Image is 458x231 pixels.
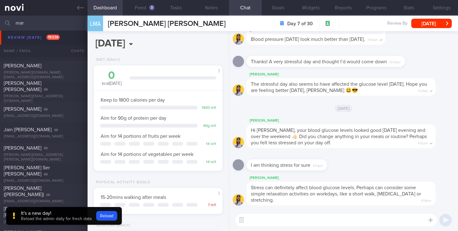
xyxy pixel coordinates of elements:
[201,203,216,208] div: 7 left
[251,163,310,168] span: I am thinking stress for sure
[101,134,180,139] span: Aim for 14 portions of fruits per week
[389,59,401,65] span: 10:55am
[201,106,216,110] div: 1800 left
[251,37,365,42] span: Blood pressure [DATE] look much better than [DATE].
[4,94,84,103] div: [PERSON_NAME][EMAIL_ADDRESS][DOMAIN_NAME]
[4,134,84,139] div: [EMAIL_ADDRESS][DOMAIN_NAME]
[287,21,313,27] strong: Day 7 of 30
[101,152,193,157] span: Aim for 14 portions of vegetables per week
[313,162,323,168] span: 4:53pm
[4,107,41,112] span: [PERSON_NAME]
[251,185,421,203] span: Stress can definitely affect blood glucose levels. Perhaps can consider some simple relaxation ac...
[4,179,84,183] div: [EMAIL_ADDRESS][DOMAIN_NAME]
[21,217,92,221] span: Reload the admin daily for fresh data
[94,180,150,185] div: Physical Activity Goals
[246,117,454,124] div: [PERSON_NAME]
[4,153,84,162] div: [PERSON_NAME][EMAIL_ADDRESS][PERSON_NAME][DOMAIN_NAME]
[4,63,41,68] span: [PERSON_NAME]
[4,146,41,151] span: [PERSON_NAME]
[149,5,155,10] div: 3
[368,36,378,42] span: 9:52am
[201,142,216,147] div: 14 left
[4,220,84,224] div: [EMAIL_ADDRESS][DOMAIN_NAME]
[101,195,166,200] span: 15-20mins walking after meals
[86,12,105,36] div: LMA
[201,160,216,165] div: 14 left
[21,210,92,216] div: It's a new day!
[251,59,387,64] span: Thanks! A very stressful day and thought I’d would come down
[4,206,41,218] span: [PERSON_NAME] [PERSON_NAME]
[101,98,165,103] span: Keep to 1800 calories per day
[251,82,427,93] span: The stressful day also seems to have affected the glucose level [DATE]. Hope you are feeling bett...
[387,21,408,26] span: Review By
[418,140,428,146] span: 4:52pm
[335,105,352,112] span: [DATE]
[4,127,52,132] span: Jain [PERSON_NAME]
[100,70,123,81] div: 0
[421,197,431,203] span: 4:58pm
[251,128,427,145] span: Hi [PERSON_NAME], your blood glucose levels looked good [DATE] evening and over the weekend 👍🏻 Di...
[101,116,166,121] span: Aim for 90g of protein per day
[4,165,50,176] span: [PERSON_NAME] Ser [PERSON_NAME]
[418,87,428,93] span: 11:24am
[4,114,84,118] div: [EMAIL_ADDRESS][DOMAIN_NAME]
[201,124,216,128] div: 90 g left
[4,81,41,92] span: [PERSON_NAME] [PERSON_NAME]
[4,186,44,197] span: [PERSON_NAME] ([PERSON_NAME])
[4,199,84,204] div: [EMAIL_ADDRESS][DOMAIN_NAME]
[108,20,226,27] span: [PERSON_NAME] [PERSON_NAME]
[246,71,454,78] div: [PERSON_NAME]
[246,174,454,182] div: [PERSON_NAME]
[411,19,452,28] button: [DATE]
[96,211,117,220] button: Reload
[100,70,123,87] div: kcal [DATE]
[94,58,120,62] div: Diet (Daily)
[4,70,84,80] div: [PERSON_NAME][DOMAIN_NAME][EMAIL_ADDRESS][DOMAIN_NAME]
